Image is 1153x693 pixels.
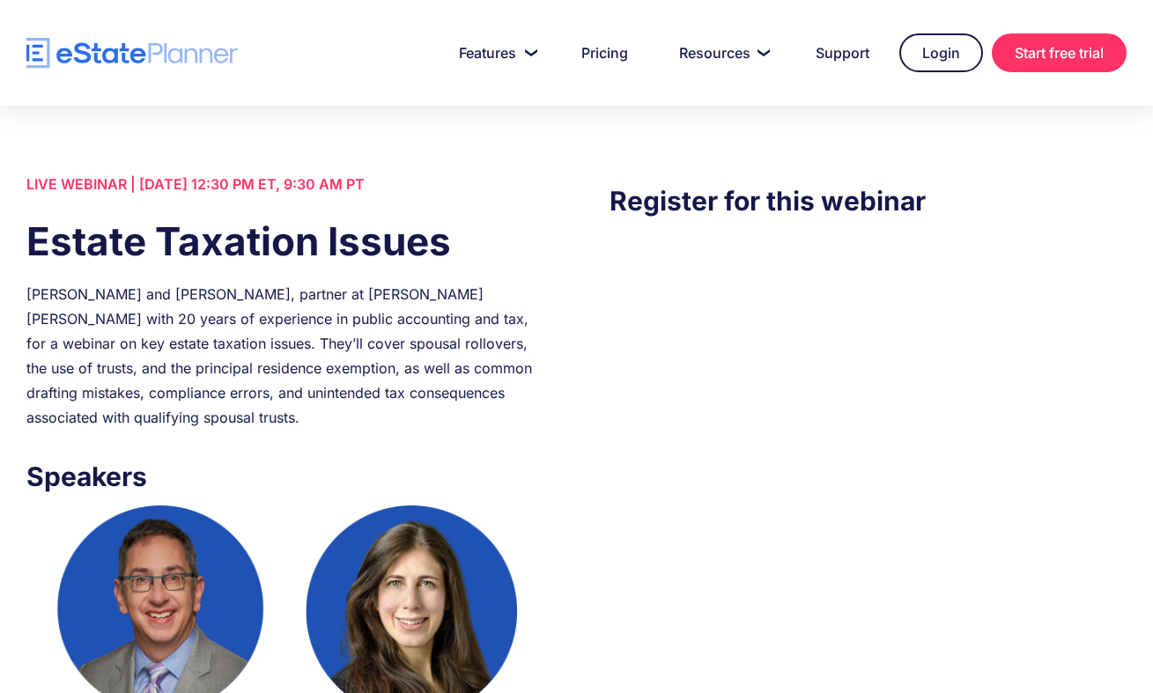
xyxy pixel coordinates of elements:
[26,282,543,430] div: [PERSON_NAME] and [PERSON_NAME], partner at [PERSON_NAME] [PERSON_NAME] with 20 years of experien...
[610,181,1127,221] h3: Register for this webinar
[560,35,649,70] a: Pricing
[26,172,543,196] div: LIVE WEBINAR | [DATE] 12:30 PM ET, 9:30 AM PT
[610,256,1127,556] iframe: Form 0
[992,33,1127,72] a: Start free trial
[795,35,891,70] a: Support
[899,33,983,72] a: Login
[658,35,786,70] a: Resources
[26,456,543,497] h3: Speakers
[26,214,543,269] h1: Estate Taxation Issues
[26,38,238,69] a: home
[438,35,551,70] a: Features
